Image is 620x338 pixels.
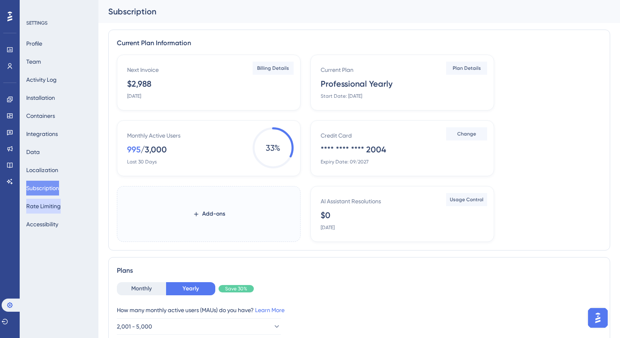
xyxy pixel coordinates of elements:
div: Last 30 Days [127,159,157,165]
span: Billing Details [257,65,289,71]
span: Usage Control [450,196,483,203]
button: Data [26,145,40,159]
span: Save 30% [225,285,247,292]
div: Expiry Date: 09/2027 [321,159,369,165]
button: Accessibility [26,217,58,232]
div: Plans [117,266,602,276]
span: 2,001 - 5,000 [117,322,152,331]
button: Installation [26,90,55,105]
div: [DATE] [321,224,335,231]
div: $2,988 [127,78,151,90]
button: Billing Details [253,62,294,75]
div: How many monthly active users (MAUs) do you have? [117,305,602,315]
iframe: UserGuiding AI Assistant Launcher [586,306,610,330]
button: Team [26,54,41,69]
button: Yearly [166,282,215,295]
a: Learn More [255,307,285,313]
div: / 3,000 [141,144,167,155]
span: Plan Details [453,65,481,71]
div: Start Date: [DATE] [321,93,362,99]
button: Localization [26,163,58,177]
span: 33 % [253,127,294,168]
div: $0 [321,209,331,221]
button: Add-ons [193,207,225,221]
div: Professional Yearly [321,78,392,90]
button: Usage Control [446,193,487,206]
button: Subscription [26,181,59,195]
div: SETTINGS [26,20,93,26]
div: Subscription [108,6,590,17]
button: Containers [26,108,55,123]
div: Current Plan Information [117,38,602,48]
button: Rate Limiting [26,199,61,214]
div: [DATE] [127,93,141,99]
div: Monthly Active Users [127,131,180,140]
div: 995 [127,144,141,155]
button: Monthly [117,282,166,295]
button: Activity Log [26,72,57,87]
span: Add-ons [202,209,225,219]
button: Integrations [26,126,58,141]
button: Change [446,127,487,140]
div: Credit Card [321,131,352,140]
button: Profile [26,36,42,51]
span: Change [457,131,476,137]
div: Next Invoice [127,65,159,75]
div: Current Plan [321,65,353,75]
div: AI Assistant Resolutions [321,196,381,206]
button: 2,001 - 5,000 [117,318,281,335]
button: Plan Details [446,62,487,75]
